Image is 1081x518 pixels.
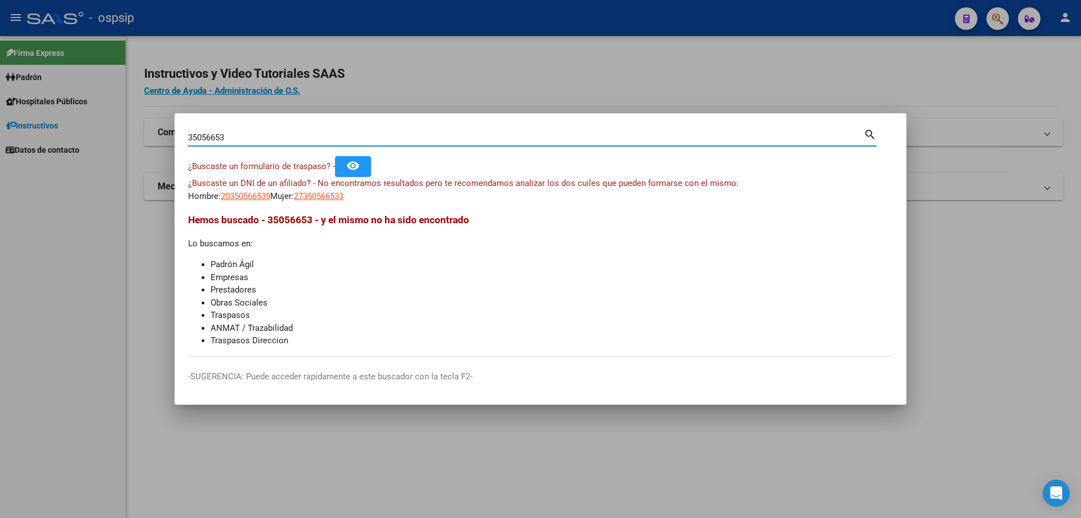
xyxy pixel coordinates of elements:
div: Open Intercom Messenger [1043,480,1070,507]
span: ¿Buscaste un formulario de traspaso? - [188,161,335,171]
span: ¿Buscaste un DNI de un afiliado? - No encontramos resultados pero te recomendamos analizar los do... [188,178,739,188]
mat-icon: remove_red_eye [346,159,360,172]
div: Hombre: Mujer: [188,177,893,202]
li: Obras Sociales [211,296,893,309]
li: Traspasos Direccion [211,334,893,347]
li: Prestadores [211,284,893,296]
li: Empresas [211,271,893,284]
li: Padrón Ágil [211,258,893,271]
span: 27350566533 [294,191,343,201]
li: Traspasos [211,309,893,322]
li: ANMAT / Trazabilidad [211,322,893,335]
span: Hemos buscado - 35056653 - y el mismo no ha sido encontrado [188,214,469,225]
span: 20350566539 [221,191,270,201]
div: Lo buscamos en: [188,212,893,347]
p: -SUGERENCIA: Puede acceder rapidamente a este buscador con la tecla F2- [188,370,893,383]
mat-icon: search [864,127,877,140]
